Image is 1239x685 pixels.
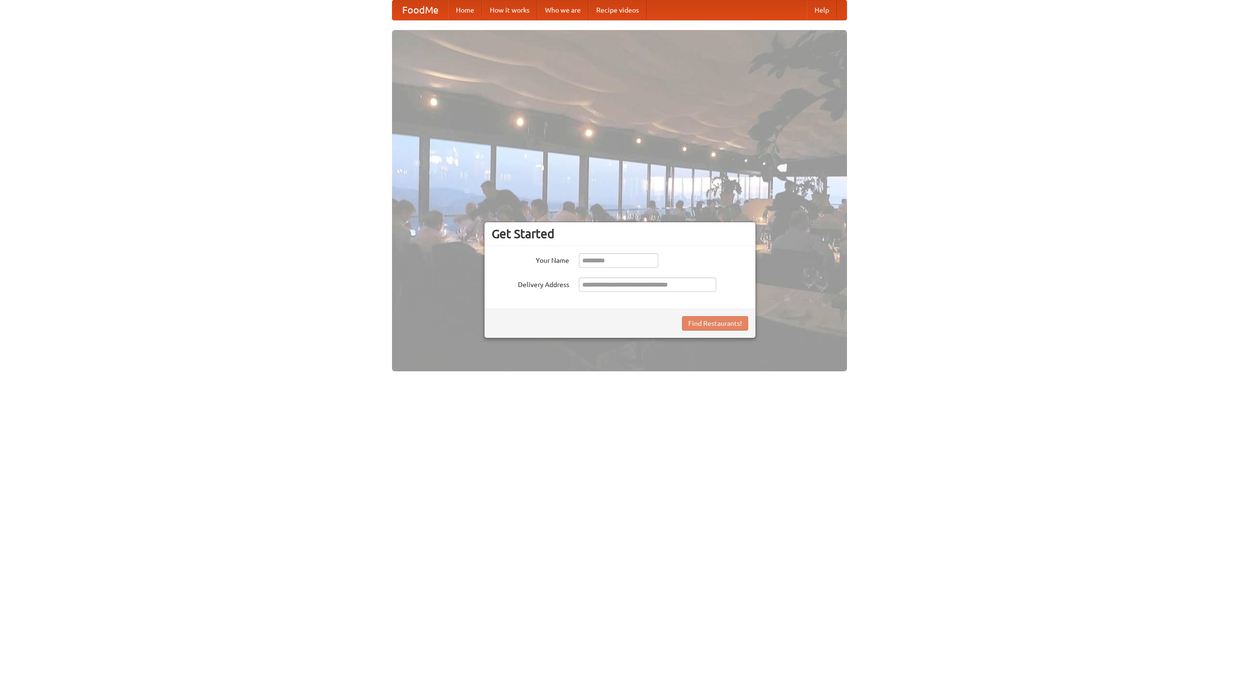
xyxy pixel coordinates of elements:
button: Find Restaurants! [682,316,748,331]
a: How it works [482,0,537,20]
a: Recipe videos [589,0,647,20]
label: Delivery Address [492,277,569,289]
a: Who we are [537,0,589,20]
a: Help [807,0,837,20]
a: FoodMe [393,0,448,20]
a: Home [448,0,482,20]
h3: Get Started [492,227,748,241]
label: Your Name [492,253,569,265]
